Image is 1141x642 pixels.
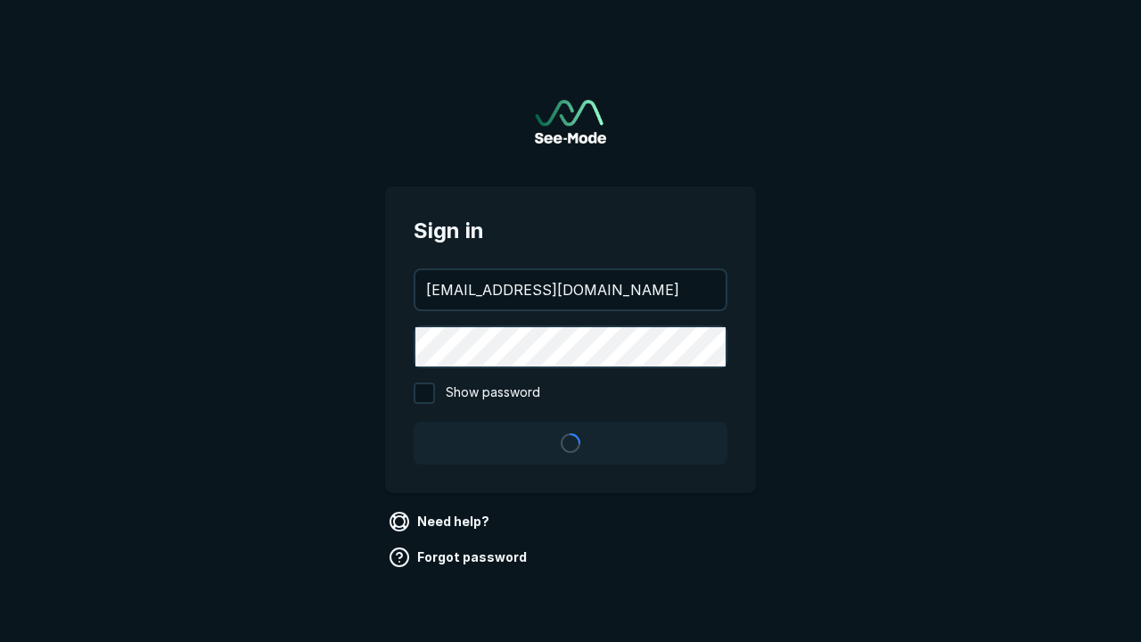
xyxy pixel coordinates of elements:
a: Need help? [385,507,497,536]
a: Go to sign in [535,100,606,144]
span: Sign in [414,215,727,247]
input: your@email.com [415,270,726,309]
a: Forgot password [385,543,534,572]
span: Show password [446,383,540,404]
img: See-Mode Logo [535,100,606,144]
